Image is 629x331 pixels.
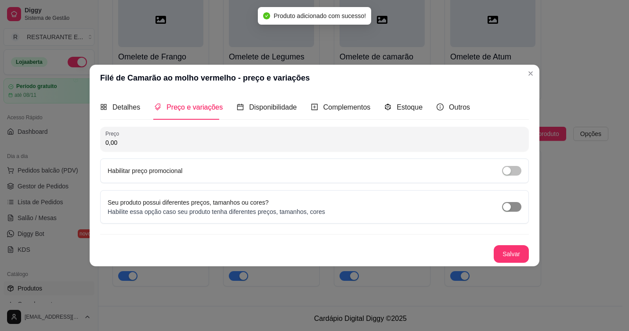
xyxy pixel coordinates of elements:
[112,103,140,111] span: Detalhes
[311,103,318,110] span: plus-square
[108,199,269,206] label: Seu produto possui diferentes preços, tamanhos ou cores?
[108,167,182,174] label: Habilitar preço promocional
[249,103,297,111] span: Disponibilidade
[323,103,371,111] span: Complementos
[105,138,524,147] input: Preço
[105,130,122,137] label: Preço
[90,65,539,91] header: Filé de Camarão ao molho vermelho - preço e variações
[166,103,223,111] span: Preço e variações
[154,103,161,110] span: tags
[274,12,366,19] span: Produto adicionado com sucesso!
[384,103,391,110] span: code-sandbox
[437,103,444,110] span: info-circle
[449,103,470,111] span: Outros
[237,103,244,110] span: calendar
[494,245,529,263] button: Salvar
[263,12,270,19] span: check-circle
[524,66,538,81] button: Close
[397,103,423,111] span: Estoque
[100,103,107,110] span: appstore
[108,207,325,216] p: Habilite essa opção caso seu produto tenha diferentes preços, tamanhos, cores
